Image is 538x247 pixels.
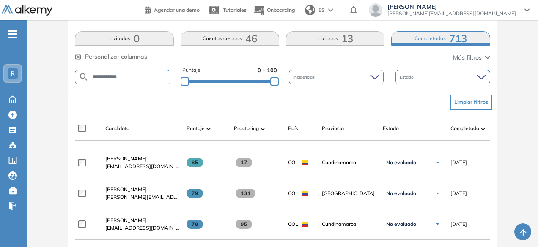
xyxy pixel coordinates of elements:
span: Estado [383,125,399,132]
span: [PERSON_NAME] [105,217,147,223]
img: SEARCH_ALT [79,72,89,82]
span: [EMAIL_ADDRESS][DOMAIN_NAME] [105,163,180,170]
span: [PERSON_NAME][EMAIL_ADDRESS][DOMAIN_NAME] [387,10,516,17]
span: 0 - 100 [258,66,277,74]
span: Provincia [322,125,344,132]
button: Iniciadas13 [286,31,384,46]
img: Ícono de flecha [435,191,440,196]
img: [missing "en.ARROW_ALT" translation] [206,128,211,130]
span: COL [288,190,298,197]
span: No evaluado [386,221,416,228]
span: [PERSON_NAME] [387,3,516,10]
span: Cundinamarca [322,159,376,166]
span: Tutoriales [223,7,247,13]
span: [PERSON_NAME] [105,155,147,162]
span: Proctoring [234,125,259,132]
span: 131 [236,189,255,198]
span: Agendar una demo [154,7,200,13]
span: 17 [236,158,252,167]
img: Ícono de flecha [435,222,440,227]
span: Puntaje [182,66,200,74]
span: Puntaje [187,125,205,132]
a: Agendar una demo [145,4,200,14]
span: [PERSON_NAME] [105,186,147,193]
i: - [8,33,17,35]
a: [PERSON_NAME] [105,155,180,163]
img: COL [302,222,308,227]
img: [missing "en.ARROW_ALT" translation] [481,128,485,130]
span: [PERSON_NAME][EMAIL_ADDRESS][DOMAIN_NAME] [105,193,180,201]
span: Candidato [105,125,129,132]
a: [PERSON_NAME] [105,186,180,193]
img: [missing "en.ARROW_ALT" translation] [261,128,265,130]
span: [DATE] [450,159,467,166]
span: 78 [187,220,203,229]
span: Completado [450,125,479,132]
span: País [288,125,298,132]
button: Onboarding [253,1,295,19]
button: Completadas713 [391,31,490,46]
span: No evaluado [386,190,416,197]
span: Más filtros [453,53,482,62]
button: Personalizar columnas [75,52,147,61]
span: ES [318,6,325,14]
span: 79 [187,189,203,198]
span: [DATE] [450,190,467,197]
span: R [11,70,15,77]
img: Ícono de flecha [435,160,440,165]
span: [EMAIL_ADDRESS][DOMAIN_NAME] [105,224,180,232]
button: Invitados0 [75,31,173,46]
span: Incidencias [293,74,316,80]
img: COL [302,160,308,165]
span: [GEOGRAPHIC_DATA] [322,190,376,197]
span: Personalizar columnas [85,52,147,61]
a: [PERSON_NAME] [105,217,180,224]
button: Cuentas creadas46 [181,31,279,46]
span: COL [288,159,298,166]
span: [DATE] [450,220,467,228]
span: COL [288,220,298,228]
span: Onboarding [267,7,295,13]
span: 85 [187,158,203,167]
span: Cundinamarca [322,220,376,228]
button: Más filtros [453,53,490,62]
span: No evaluado [386,159,416,166]
button: Limpiar filtros [450,95,492,110]
span: Estado [400,74,415,80]
div: Estado [395,70,490,84]
span: 95 [236,220,252,229]
img: world [305,5,315,15]
img: COL [302,191,308,196]
img: Logo [2,5,52,16]
img: arrow [328,8,333,12]
div: Incidencias [289,70,384,84]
